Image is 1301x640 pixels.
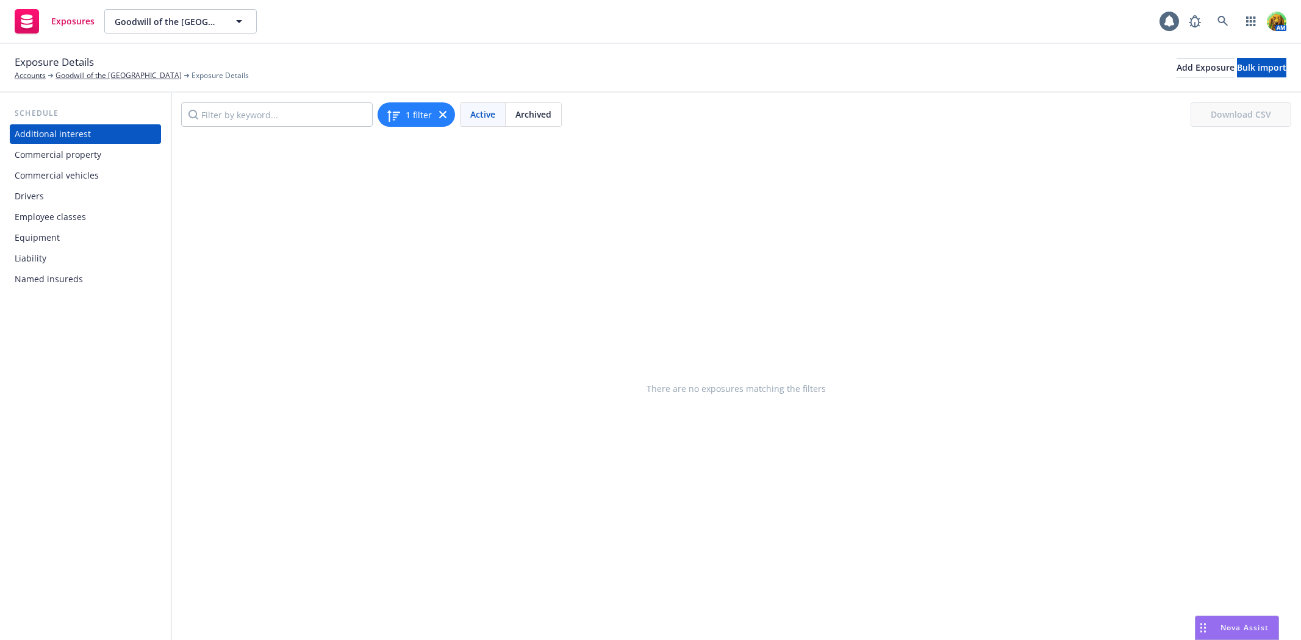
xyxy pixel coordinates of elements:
span: Goodwill of the [GEOGRAPHIC_DATA] [115,15,220,28]
span: Exposures [51,16,95,26]
a: Exposures [10,4,99,38]
a: Commercial property [10,145,161,165]
a: Equipment [10,228,161,247]
a: Commercial vehicles [10,166,161,185]
span: There are no exposures matching the filters [647,382,826,395]
div: Commercial property [15,145,101,165]
img: photo [1267,12,1286,31]
span: Archived [515,108,551,121]
div: Equipment [15,228,60,247]
a: Report a Bug [1183,9,1207,34]
div: Drag to move [1195,616,1211,639]
div: Additional interest [15,124,91,144]
div: Bulk import [1237,59,1286,77]
input: Filter by keyword... [181,102,373,127]
a: Liability [10,249,161,268]
div: Schedule [10,107,161,119]
div: Liability [15,249,46,268]
a: Search [1211,9,1235,34]
a: Employee classes [10,207,161,227]
div: Add Exposure [1177,59,1235,77]
span: Nova Assist [1220,622,1269,633]
button: Goodwill of the [GEOGRAPHIC_DATA] [104,9,257,34]
div: Employee classes [15,207,86,227]
div: Named insureds [15,269,83,289]
a: Goodwill of the [GEOGRAPHIC_DATA] [56,70,182,81]
a: Additional interest [10,124,161,144]
button: Nova Assist [1195,616,1279,640]
a: Switch app [1239,9,1263,34]
a: Named insureds [10,269,161,289]
span: Active [470,108,495,121]
div: Drivers [15,187,44,206]
a: Accounts [15,70,46,81]
span: Exposure Details [15,54,94,70]
button: Bulk import [1237,58,1286,77]
span: 1 filter [406,108,432,121]
div: Commercial vehicles [15,166,99,185]
span: Exposure Details [192,70,249,81]
button: Add Exposure [1177,58,1235,77]
a: Drivers [10,187,161,206]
